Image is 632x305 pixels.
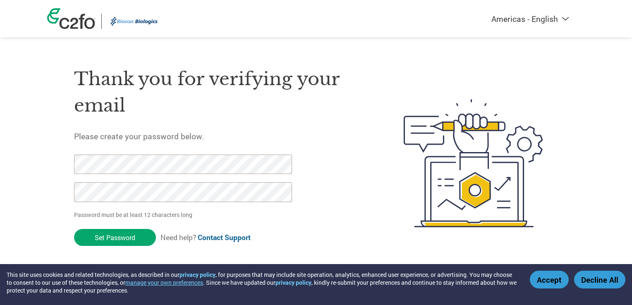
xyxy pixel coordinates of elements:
[574,271,625,288] button: Decline All
[198,233,251,242] a: Contact Support
[389,54,558,273] img: create-password
[74,66,364,119] h1: Thank you for verifying your email
[74,229,156,246] input: Set Password
[7,271,518,294] div: This site uses cookies and related technologies, as described in our , for purposes that may incl...
[108,14,160,29] img: Biocon Biologics
[125,279,203,286] button: manage your own preferences
[74,131,364,141] h5: Please create your password below.
[180,271,215,279] a: privacy policy
[47,8,95,29] img: c2fo logo
[160,233,251,242] span: Need help?
[530,271,569,288] button: Accept
[275,279,311,286] a: privacy policy
[74,210,295,219] p: Password must be at least 12 characters long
